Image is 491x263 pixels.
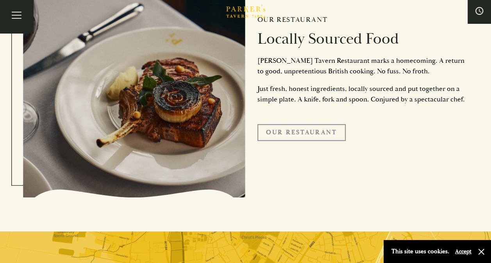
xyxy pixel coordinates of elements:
[257,16,468,24] h2: Our Restaurant
[257,124,346,140] a: Our Restaurant
[391,246,449,257] p: This site uses cookies.
[257,30,468,48] h2: Locally Sourced Food
[477,248,485,256] button: Close and accept
[257,55,468,76] p: [PERSON_NAME] Tavern Restaurant marks a homecoming. A return to good, unpretentious British cooki...
[257,84,468,105] p: Just fresh, honest ingredients, locally sourced and put together on a simple plate. A knife, fork...
[455,248,471,255] button: Accept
